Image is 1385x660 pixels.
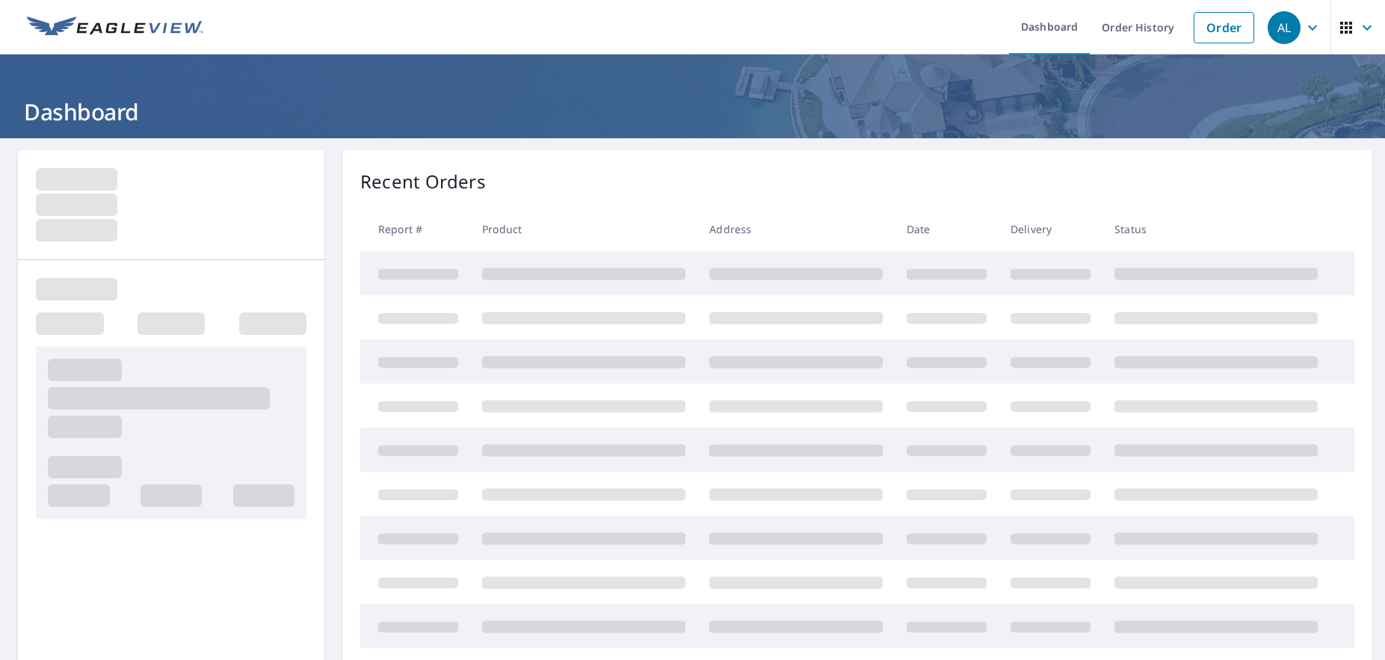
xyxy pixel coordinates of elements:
th: Status [1102,207,1330,251]
a: Order [1194,12,1254,43]
th: Product [470,207,697,251]
th: Report # [360,207,470,251]
h1: Dashboard [18,96,1367,127]
th: Date [895,207,999,251]
img: EV Logo [27,16,203,39]
th: Address [697,207,895,251]
p: Recent Orders [360,168,486,195]
th: Delivery [999,207,1102,251]
div: AL [1268,11,1301,44]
